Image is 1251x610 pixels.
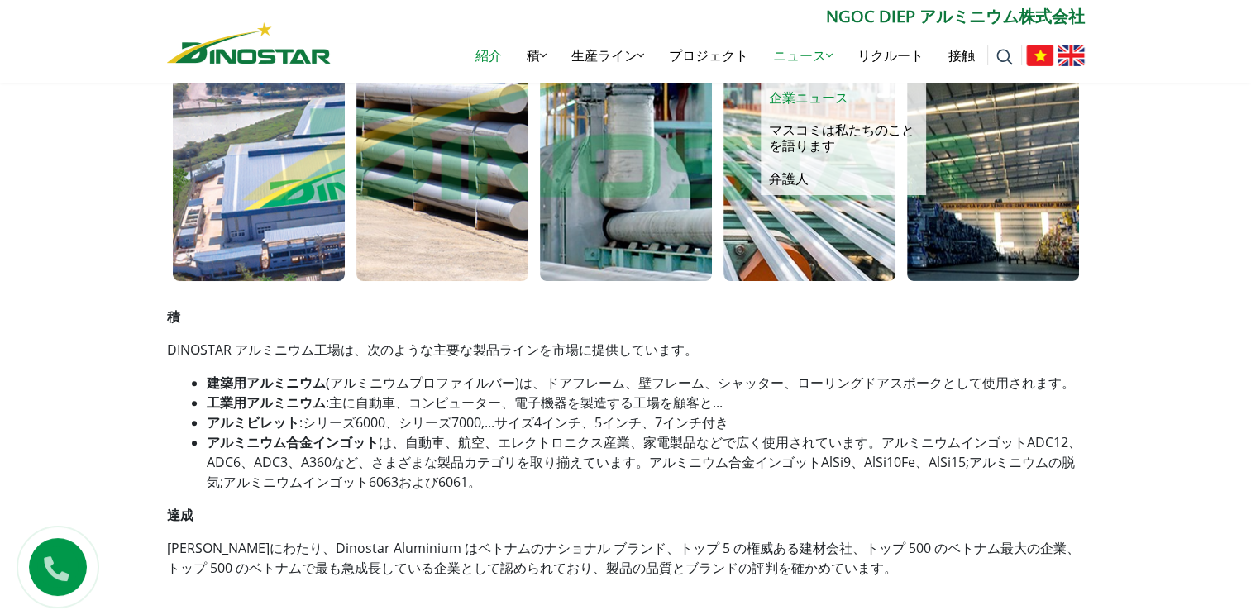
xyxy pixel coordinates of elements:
[207,432,1085,492] li: は、自動車、航空、エレクトロニクス産業、家電製品などで広く使用されています。アルミニウムインゴットADC12、ADC6、ADC3、A360など、さまざまな製品カテゴリを取り揃えています。アルミニ...
[463,29,514,82] a: 紹介
[936,29,987,82] a: 接触
[571,46,637,64] font: 生産ライン
[845,29,936,82] a: リクルート
[167,506,193,524] strong: 達成
[207,373,1085,393] li: (アルミニウムプロファイルバー)は、ドアフレーム、壁フレーム、シャッター、ローリングドアスポークとして使用されます。
[167,538,1085,578] p: [PERSON_NAME]にわたり、Dinostar Aluminium はベトナムのナショナル ブランド、トップ 5 の権威ある建材会社、トップ 500 のベトナム最大の企業、トップ 500 ...
[331,4,1085,29] p: NGOC DIEP アルミニウム株式会社
[761,163,926,195] a: 弁護人
[657,29,761,82] a: プロジェクト
[996,49,1013,65] img: 捜索
[167,307,180,326] strong: 積
[207,412,1085,432] li: :シリーズ6000、シリーズ7000,...サイズ4インチ、5インチ、7インチ付き
[167,340,1085,360] p: DINOSTAR アルミニウム工場は、次のような主要な製品ラインを市場に提供しています。
[1026,45,1053,66] img: ベトナム語
[207,413,299,431] strong: アルミビレット
[167,22,331,64] img: ダイノスターアルミニウム
[207,393,326,412] strong: 工業用アルミニウム
[207,393,1085,412] li: :主に自動車、コンピューター、電子機器を製造する工場を顧客と...
[773,46,826,64] font: ニュース
[761,29,845,82] a: ニュース
[207,374,326,392] strong: 建築用アルミニウム
[559,29,657,82] a: 生産ライン
[761,114,926,162] a: マスコミは私たちのことを語ります
[1058,45,1085,66] img: 英語
[514,29,559,82] a: 積
[527,46,540,64] font: 積
[207,433,379,451] strong: アルミニウム合金インゴット
[761,82,926,114] a: 企業ニュース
